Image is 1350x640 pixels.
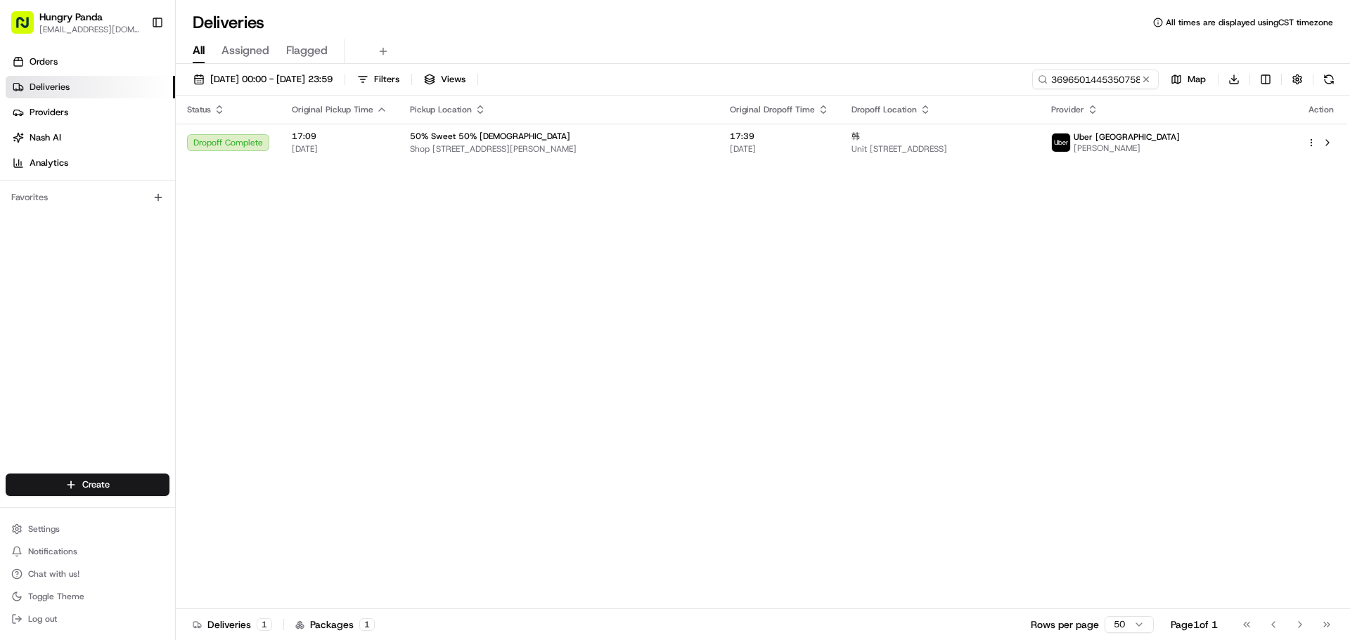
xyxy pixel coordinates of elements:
div: Favorites [6,186,169,209]
span: Create [82,478,110,491]
button: Filters [351,70,406,89]
span: All times are displayed using CST timezone [1166,17,1333,28]
button: Chat with us! [6,564,169,584]
img: uber-new-logo.jpeg [1052,133,1070,152]
span: Dropoff Location [851,104,917,115]
div: 1 [359,618,375,631]
span: Analytics [30,157,68,169]
span: Deliveries [30,81,70,93]
span: Map [1188,73,1206,86]
p: Rows per page [1031,618,1099,632]
span: [DATE] [730,143,829,155]
button: Notifications [6,542,169,561]
div: Packages [295,618,375,632]
button: Log out [6,609,169,629]
span: Orders [30,55,58,68]
span: 17:09 [292,131,387,142]
span: 50% Sweet 50% [DEMOGRAPHIC_DATA] [410,131,570,142]
span: All [193,42,205,59]
span: Toggle Theme [28,591,84,602]
span: Flagged [286,42,328,59]
span: 韩 [851,131,860,142]
a: Orders [6,51,175,73]
span: Log out [28,613,57,625]
button: [DATE] 00:00 - [DATE] 23:59 [187,70,339,89]
button: Hungry Panda [39,10,103,24]
div: Deliveries [193,618,272,632]
span: Assigned [221,42,269,59]
a: Analytics [6,152,175,174]
span: Views [441,73,465,86]
a: Providers [6,101,175,124]
span: Chat with us! [28,568,79,580]
span: Unit [STREET_ADDRESS] [851,143,1029,155]
a: Deliveries [6,76,175,98]
span: Uber [GEOGRAPHIC_DATA] [1074,131,1180,143]
span: 17:39 [730,131,829,142]
span: Pickup Location [410,104,472,115]
span: Nash AI [30,131,61,144]
span: Settings [28,523,60,535]
input: Type to search [1032,70,1159,89]
button: [EMAIL_ADDRESS][DOMAIN_NAME] [39,24,140,35]
button: Map [1164,70,1212,89]
span: Notifications [28,546,77,557]
span: [PERSON_NAME] [1074,143,1180,154]
span: Status [187,104,211,115]
span: [DATE] [292,143,387,155]
a: Nash AI [6,126,175,149]
button: Refresh [1319,70,1339,89]
span: Filters [374,73,399,86]
span: [DATE] 00:00 - [DATE] 23:59 [210,73,333,86]
button: Hungry Panda[EMAIL_ADDRESS][DOMAIN_NAME] [6,6,146,39]
span: Provider [1051,104,1084,115]
span: Providers [30,106,68,119]
div: Action [1306,104,1336,115]
h1: Deliveries [193,11,264,34]
div: 1 [257,618,272,631]
div: Page 1 of 1 [1171,618,1218,632]
span: Original Dropoff Time [730,104,815,115]
button: Toggle Theme [6,587,169,606]
button: Create [6,474,169,496]
button: Settings [6,519,169,539]
span: Shop [STREET_ADDRESS][PERSON_NAME] [410,143,707,155]
span: Original Pickup Time [292,104,373,115]
button: Views [418,70,472,89]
